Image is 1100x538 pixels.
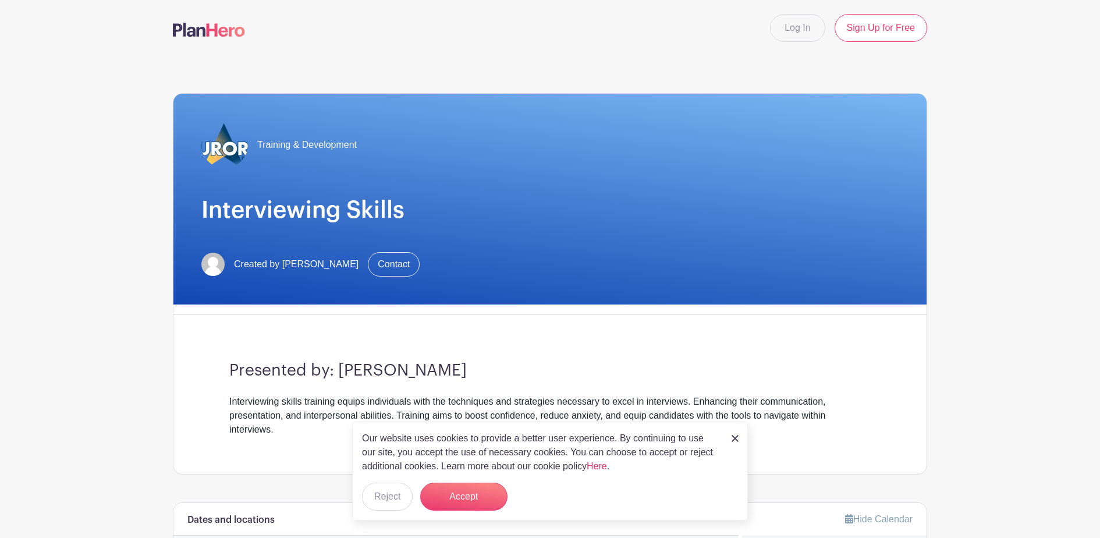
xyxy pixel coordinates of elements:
a: Contact [368,252,420,277]
a: Log In [770,14,825,42]
img: close_button-5f87c8562297e5c2d7936805f587ecaba9071eb48480494691a3f1689db116b3.svg [732,435,739,442]
img: default-ce2991bfa6775e67f084385cd625a349d9dcbb7a52a09fb2fda1e96e2d18dcdb.png [201,253,225,276]
div: Interviewing skills training equips individuals with the techniques and strategies necessary to e... [229,395,871,437]
h1: Interviewing Skills [201,196,899,224]
a: Hide Calendar [845,514,913,524]
button: Reject [362,483,413,511]
img: logo-507f7623f17ff9eddc593b1ce0a138ce2505c220e1c5a4e2b4648c50719b7d32.svg [173,23,245,37]
p: Our website uses cookies to provide a better user experience. By continuing to use our site, you ... [362,431,719,473]
h3: Presented by: [PERSON_NAME] [229,361,871,381]
h6: Dates and locations [187,515,275,526]
span: Training & Development [257,138,357,152]
a: Sign Up for Free [835,14,927,42]
a: Here [587,461,607,471]
span: Created by [PERSON_NAME] [234,257,359,271]
button: Accept [420,483,508,511]
img: 2023_COA_Horiz_Logo_PMS_BlueStroke%204.png [201,122,248,168]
